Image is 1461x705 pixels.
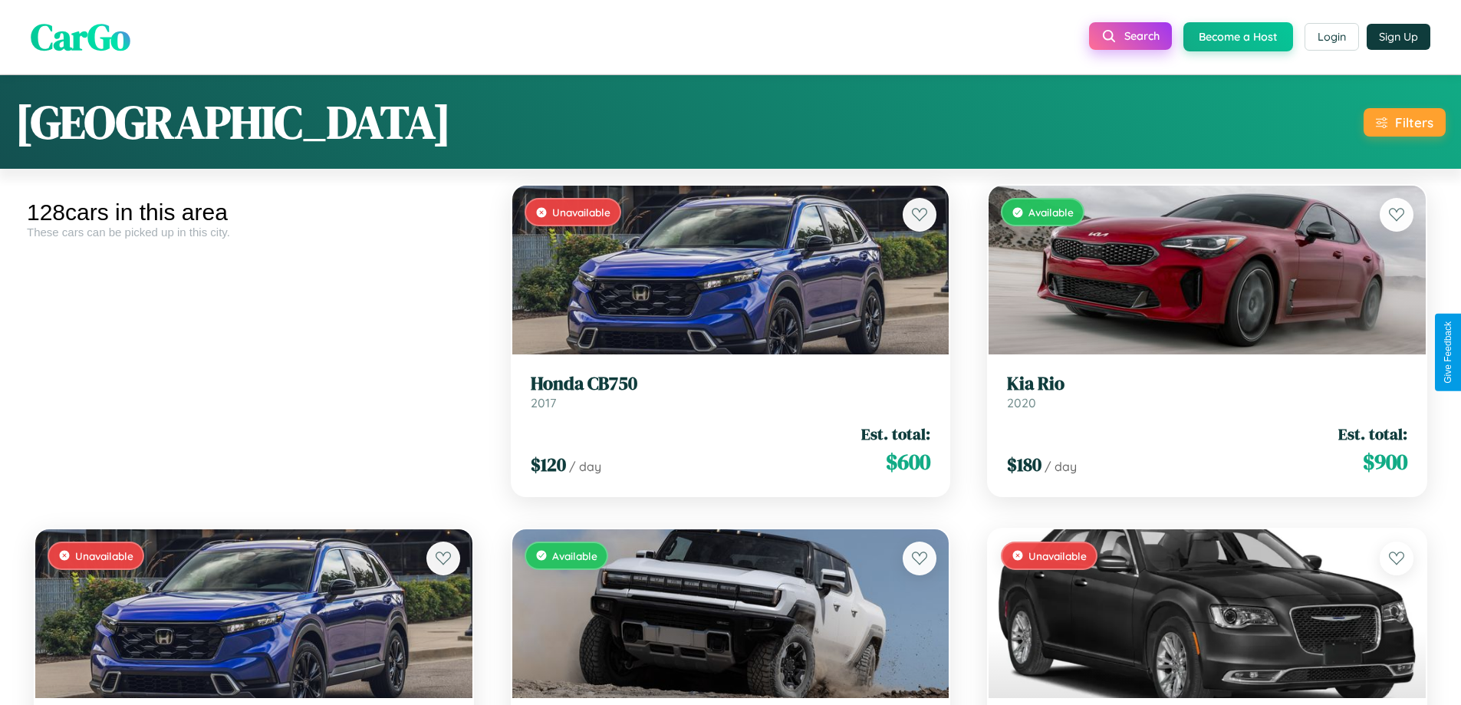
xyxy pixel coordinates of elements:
[75,549,133,562] span: Unavailable
[15,91,451,153] h1: [GEOGRAPHIC_DATA]
[861,423,930,445] span: Est. total:
[531,373,931,395] h3: Honda CB750
[569,459,601,474] span: / day
[1305,23,1359,51] button: Login
[1338,423,1407,445] span: Est. total:
[552,549,597,562] span: Available
[27,199,481,226] div: 128 cars in this area
[1367,24,1430,50] button: Sign Up
[31,12,130,62] span: CarGo
[1028,206,1074,219] span: Available
[27,226,481,239] div: These cars can be picked up in this city.
[1045,459,1077,474] span: / day
[1395,114,1433,130] div: Filters
[531,373,931,410] a: Honda CB7502017
[1007,452,1041,477] span: $ 180
[1364,108,1446,137] button: Filters
[552,206,610,219] span: Unavailable
[1007,373,1407,410] a: Kia Rio2020
[1124,29,1160,43] span: Search
[531,452,566,477] span: $ 120
[1028,549,1087,562] span: Unavailable
[531,395,556,410] span: 2017
[1363,446,1407,477] span: $ 900
[1183,22,1293,51] button: Become a Host
[886,446,930,477] span: $ 600
[1007,373,1407,395] h3: Kia Rio
[1443,321,1453,384] div: Give Feedback
[1007,395,1036,410] span: 2020
[1089,22,1172,50] button: Search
